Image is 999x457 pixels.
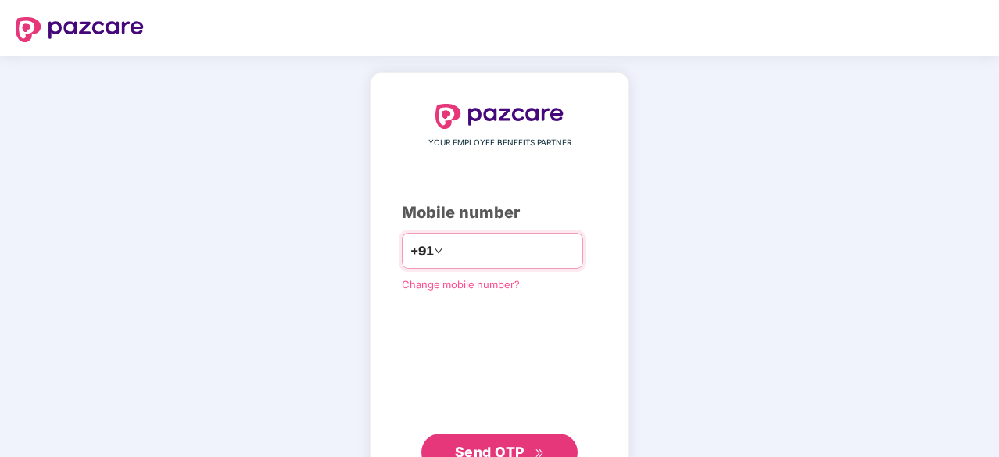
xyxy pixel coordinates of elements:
span: YOUR EMPLOYEE BENEFITS PARTNER [428,137,571,149]
a: Change mobile number? [402,278,520,291]
img: logo [16,17,144,42]
span: down [434,246,443,255]
span: +91 [410,241,434,261]
img: logo [435,104,564,129]
div: Mobile number [402,201,597,225]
